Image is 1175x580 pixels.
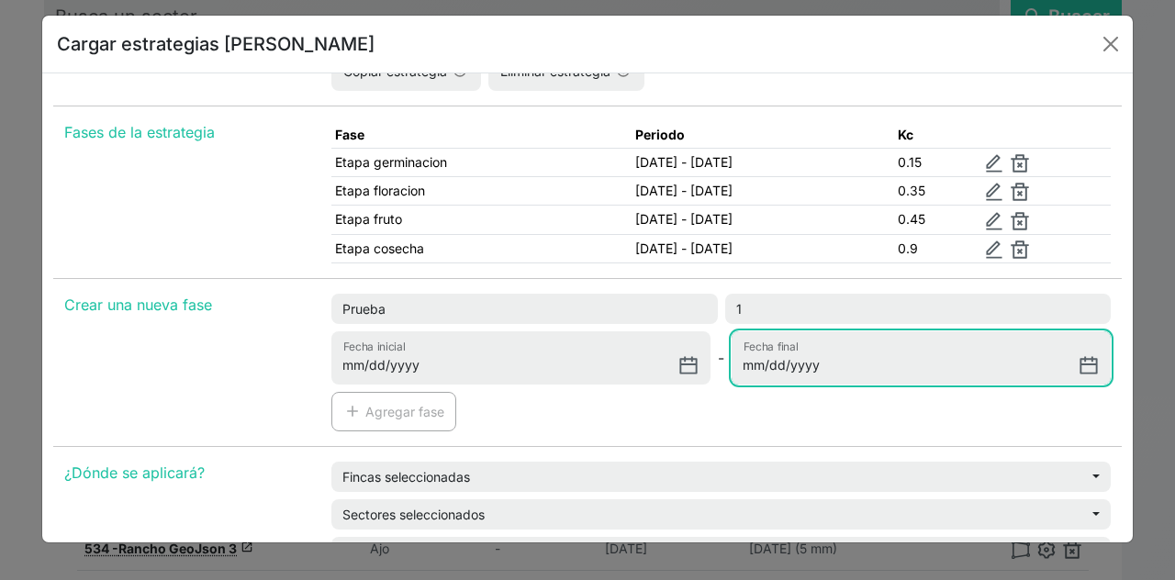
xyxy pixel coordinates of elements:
[635,211,733,227] span: [DATE] - [DATE]
[1096,29,1125,59] button: Close
[985,212,1003,230] img: edit
[985,154,1003,173] img: edit
[898,154,922,170] span: 0.15
[898,240,918,256] span: 0.9
[1011,154,1029,173] img: delete
[335,154,447,170] span: Etapa germinacion
[635,183,733,198] span: [DATE] - [DATE]
[635,240,733,256] span: [DATE] - [DATE]
[1011,240,1029,259] img: delete
[331,121,632,149] th: Fase
[64,294,309,316] p: Crear una nueva fase
[331,499,1111,530] button: Sectores seleccionados
[894,121,981,149] th: Kc
[331,462,1111,492] button: Fincas seleccionadas
[985,183,1003,201] img: edit
[635,154,733,170] span: [DATE] - [DATE]
[64,462,309,484] p: ¿Dónde se aplicará?
[898,211,925,227] span: 0.45
[1011,183,1029,201] img: delete
[1011,212,1029,230] img: delete
[335,211,402,227] span: Etapa fruto
[985,240,1003,259] img: edit
[331,294,718,324] input: Nombre de la fase
[331,537,1111,567] button: Cultivos seleccionados
[64,121,309,143] p: Fases de la estrategia
[718,347,724,369] span: -
[725,294,1112,324] input: Valor de kc
[632,121,894,149] th: Periodo
[898,183,925,198] span: 0.35
[57,30,375,58] h5: Cargar estrategias [PERSON_NAME]
[335,240,424,256] span: Etapa cosecha
[335,183,425,198] span: Etapa floracion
